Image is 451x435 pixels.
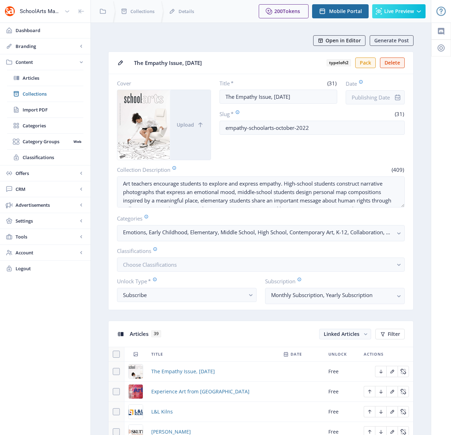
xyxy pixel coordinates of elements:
span: Branding [16,43,78,50]
span: CRM [16,186,78,193]
label: Subscription [265,277,399,285]
button: Linked Articles [319,329,371,339]
td: Free [324,382,359,402]
span: Offers [16,170,78,177]
a: Edit page [386,408,398,415]
input: this-is-how-a-slug-looks-like [219,121,405,135]
button: Choose Classifications [117,258,405,272]
span: Live Preview [384,8,414,14]
b: typeloft2 [327,59,351,66]
span: Details [178,8,194,15]
a: Collections [7,86,83,102]
span: (31) [394,110,405,117]
button: Subscribe [117,288,257,302]
a: Category GroupsWeb [7,134,83,149]
span: Collections [130,8,154,15]
a: The Empathy Issue, [DATE] [151,367,215,376]
span: Settings [16,217,78,224]
a: Edit page [375,388,386,394]
span: Categories [23,122,83,129]
button: Filter [375,329,405,339]
img: 9ead8786-8b6f-4a98-ba91-6d150f85393c.png [129,385,143,399]
input: Type Collection Title ... [219,90,338,104]
label: Categories [117,215,399,222]
span: Unlock [328,350,347,358]
span: Filter [388,331,400,337]
span: Date [291,350,302,358]
span: (409) [391,166,405,173]
a: Edit page [375,368,386,374]
button: Delete [380,58,405,68]
span: Choose Classifications [123,261,177,268]
td: Free [324,362,359,382]
span: Account [16,249,78,256]
span: Upload [177,122,194,128]
a: Edit page [398,368,409,374]
a: L&L Kilns [151,407,173,416]
span: Tokens [283,8,300,14]
nb-select-label: Emotions, Early Childhood, Elementary, Middle School, High School, Contemporary Art, K-12, Collab... [123,228,393,236]
button: Open in Editor [313,35,365,46]
a: Classifications [7,150,83,165]
span: Actions [364,350,383,358]
span: Generate Post [374,38,409,43]
img: 77909425-a7a7-4633-875e-3d833c5ea76a.png [129,364,143,379]
span: Import PDF [23,106,83,113]
a: Edit page [398,408,409,415]
a: Experience Art from [GEOGRAPHIC_DATA] [151,387,250,396]
label: Unlock Type [117,277,251,285]
label: Title [219,80,276,87]
button: Emotions, Early Childhood, Elementary, Middle School, High School, Contemporary Art, K-12, Collab... [117,225,405,241]
input: Publishing Date [346,90,405,104]
img: properties.app_icon.png [4,6,16,17]
span: Dashboard [16,27,85,34]
button: Live Preview [372,4,426,18]
a: Edit page [386,368,398,374]
label: Slug [219,110,309,118]
img: d1313acb-c5d5-4a52-976b-7d2952bd3fa6.png [129,405,143,419]
label: Collection Description [117,166,258,174]
span: 39 [151,330,161,337]
span: Articles [130,330,148,337]
div: SchoolArts Magazine [20,4,61,19]
a: Edit page [398,388,409,394]
span: Linked Articles [324,331,359,337]
button: Mobile Portal [312,4,369,18]
button: Monthly Subscription, Yearly Subscription [265,288,405,304]
a: Edit page [375,408,386,415]
span: Category Groups [23,138,71,145]
button: Generate Post [370,35,414,46]
a: Edit page [386,388,398,394]
button: Pack [355,58,376,68]
div: Subscribe [123,291,245,299]
span: The Empathy Issue, [DATE] [134,59,321,67]
nb-icon: info [394,94,401,101]
button: 200Tokens [259,4,309,18]
span: Content [16,59,78,66]
a: Import PDF [7,102,83,117]
a: Edit page [364,408,375,415]
nb-select-label: Monthly Subscription, Yearly Subscription [271,291,393,299]
span: Classifications [23,154,83,161]
nb-badge: Web [71,138,83,145]
label: Cover [117,80,205,87]
span: Mobile Portal [329,8,362,14]
button: Upload [170,90,211,160]
span: (31) [326,80,337,87]
a: Categories [7,118,83,133]
span: Logout [16,265,85,272]
span: Articles [23,74,83,81]
td: Free [324,402,359,422]
span: Collections [23,90,83,97]
span: Advertisements [16,201,78,209]
a: Articles [7,70,83,86]
a: Edit page [364,388,375,394]
span: Tools [16,233,78,240]
span: Open in Editor [326,38,361,43]
label: Date [346,80,399,87]
label: Classifications [117,247,399,255]
span: Title [151,350,163,358]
